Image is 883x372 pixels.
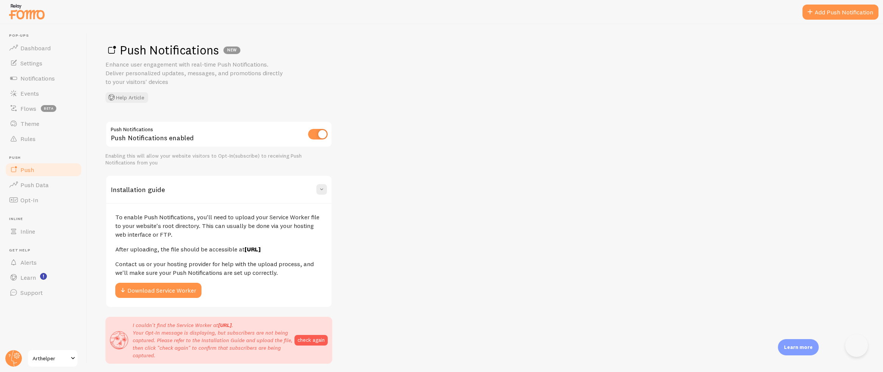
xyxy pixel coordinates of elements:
[5,131,82,146] a: Rules
[294,335,328,346] button: check again
[115,245,322,254] p: After uploading, the file should be accessible at
[105,121,332,149] div: Push Notifications enabled
[20,44,51,52] span: Dashboard
[5,71,82,86] a: Notifications
[9,217,82,222] span: Inline
[9,155,82,160] span: Push
[20,166,34,174] span: Push
[778,339,819,355] div: Learn more
[5,40,82,56] a: Dashboard
[133,321,294,359] p: I couldn't find the Service Worker at . Your Opt-In message is displaying, but subscribers are no...
[105,92,148,103] button: Help Article
[5,86,82,101] a: Events
[9,248,82,253] span: Get Help
[20,289,43,296] span: Support
[5,192,82,208] a: Opt-In
[20,90,39,97] span: Events
[223,46,240,54] div: NEW
[20,181,49,189] span: Push Data
[20,274,36,281] span: Learn
[105,60,287,86] p: Enhance user engagement with real-time Push Notifications. Deliver personalized updates, messages...
[5,116,82,131] a: Theme
[20,74,55,82] span: Notifications
[9,33,82,38] span: Pop-ups
[20,259,37,266] span: Alerts
[245,245,261,253] a: [URL]
[105,42,865,58] h1: Push Notifications
[20,135,36,143] span: Rules
[5,101,82,116] a: Flows beta
[5,224,82,239] a: Inline
[8,2,46,21] img: fomo-relay-logo-orange.svg
[20,120,39,127] span: Theme
[105,153,332,166] div: Enabling this will allow your website visitors to Opt-In(subscribe) to receiving Push Notificatio...
[218,322,232,329] strong: [URL]
[5,162,82,177] a: Push
[20,228,35,235] span: Inline
[115,283,201,298] button: Download Service Worker
[784,344,813,351] p: Learn more
[111,185,165,194] h3: Installation guide
[5,285,82,300] a: Support
[20,105,36,112] span: Flows
[40,273,47,280] svg: <p>Watch New Feature Tutorials!</p>
[27,349,78,367] a: Arthelper
[115,213,322,239] p: To enable Push Notifications, you'll need to upload your Service Worker file to your website's ro...
[20,59,42,67] span: Settings
[20,196,38,204] span: Opt-In
[41,105,56,112] span: beta
[115,260,322,277] p: Contact us or your hosting provider for help with the upload process, and we'll make sure your Pu...
[845,334,868,357] iframe: Help Scout Beacon - Open
[5,56,82,71] a: Settings
[5,177,82,192] a: Push Data
[33,354,68,363] span: Arthelper
[5,255,82,270] a: Alerts
[5,270,82,285] a: Learn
